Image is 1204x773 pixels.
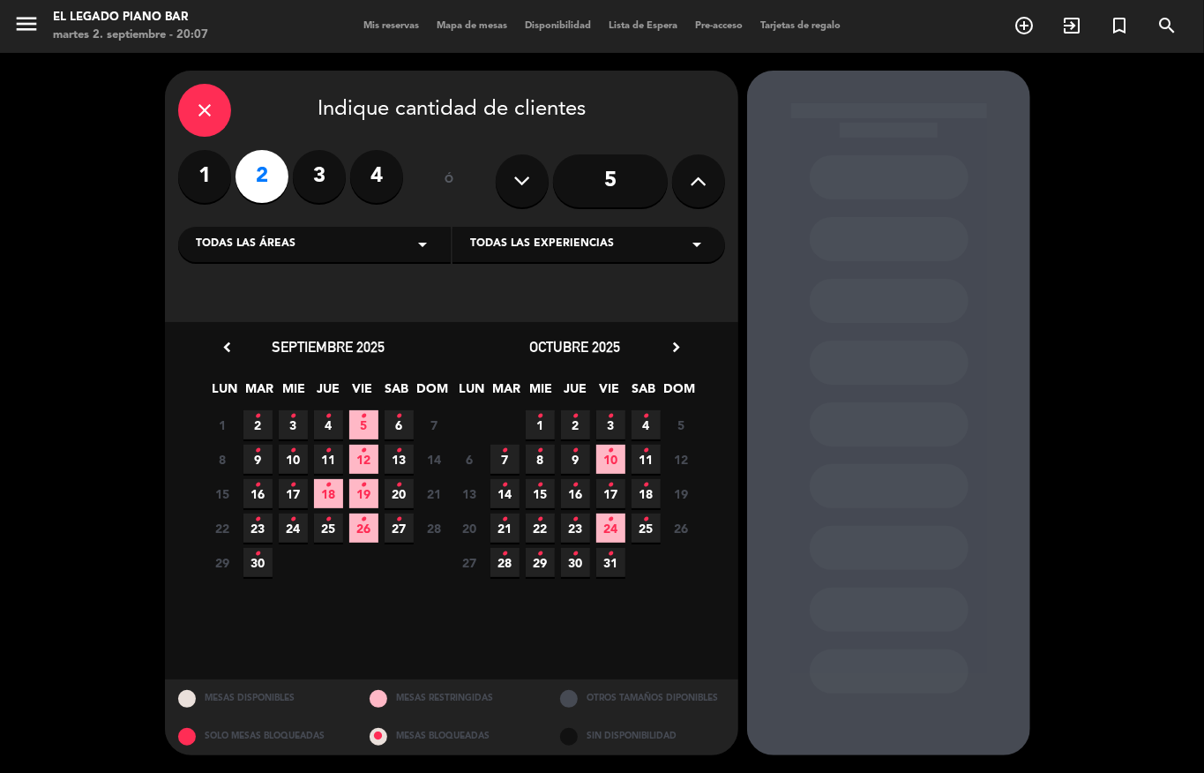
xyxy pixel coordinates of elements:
[53,9,208,26] div: El Legado Piano Bar
[632,514,661,543] span: 25
[572,506,579,534] i: •
[348,379,378,408] span: VIE
[218,338,236,356] i: chevron_left
[272,338,385,356] span: septiembre 2025
[502,540,508,568] i: •
[243,445,273,474] span: 9
[412,234,433,255] i: arrow_drop_down
[208,479,237,508] span: 15
[526,445,555,474] span: 8
[255,506,261,534] i: •
[165,717,356,755] div: SOLO MESAS BLOQUEADAS
[632,445,661,474] span: 11
[667,479,696,508] span: 19
[290,402,296,431] i: •
[608,471,614,499] i: •
[396,506,402,534] i: •
[572,471,579,499] i: •
[208,410,237,439] span: 1
[664,379,693,408] span: DOM
[632,479,661,508] span: 18
[561,410,590,439] span: 2
[417,379,446,408] span: DOM
[361,402,367,431] i: •
[630,379,659,408] span: SAB
[211,379,240,408] span: LUN
[596,410,625,439] span: 3
[361,506,367,534] i: •
[350,150,403,203] label: 4
[502,471,508,499] i: •
[208,548,237,577] span: 29
[547,679,738,717] div: OTROS TAMAÑOS DIPONIBLES
[208,514,237,543] span: 22
[383,379,412,408] span: SAB
[243,410,273,439] span: 2
[208,445,237,474] span: 8
[361,437,367,465] i: •
[667,410,696,439] span: 5
[385,410,414,439] span: 6
[595,379,624,408] span: VIE
[396,437,402,465] i: •
[356,717,548,755] div: MESAS BLOQUEADAS
[385,445,414,474] span: 13
[385,479,414,508] span: 20
[516,21,600,31] span: Disponibilidad
[455,479,484,508] span: 13
[1061,15,1082,36] i: exit_to_app
[490,479,520,508] span: 14
[355,21,428,31] span: Mis reservas
[1109,15,1130,36] i: turned_in_not
[596,479,625,508] span: 17
[526,479,555,508] span: 15
[1013,15,1035,36] i: add_circle_outline
[1156,15,1178,36] i: search
[537,471,543,499] i: •
[325,437,332,465] i: •
[530,338,621,356] span: octubre 2025
[361,471,367,499] i: •
[526,548,555,577] span: 29
[349,514,378,543] span: 26
[194,100,215,121] i: close
[490,514,520,543] span: 21
[279,514,308,543] span: 24
[458,379,487,408] span: LUN
[608,437,614,465] i: •
[420,410,449,439] span: 7
[196,236,295,253] span: Todas las áreas
[325,506,332,534] i: •
[572,437,579,465] i: •
[537,437,543,465] i: •
[667,338,685,356] i: chevron_right
[596,548,625,577] span: 31
[561,445,590,474] span: 9
[243,514,273,543] span: 23
[643,471,649,499] i: •
[396,402,402,431] i: •
[455,445,484,474] span: 6
[526,514,555,543] span: 22
[314,379,343,408] span: JUE
[527,379,556,408] span: MIE
[561,514,590,543] span: 23
[243,548,273,577] span: 30
[667,514,696,543] span: 26
[396,471,402,499] i: •
[53,26,208,44] div: martes 2. septiembre - 20:07
[349,479,378,508] span: 19
[596,514,625,543] span: 24
[356,679,548,717] div: MESAS RESTRINGIDAS
[420,514,449,543] span: 28
[325,402,332,431] i: •
[537,506,543,534] i: •
[643,506,649,534] i: •
[490,445,520,474] span: 7
[686,21,752,31] span: Pre-acceso
[752,21,849,31] span: Tarjetas de regalo
[600,21,686,31] span: Lista de Espera
[455,548,484,577] span: 27
[421,150,478,212] div: ó
[349,445,378,474] span: 12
